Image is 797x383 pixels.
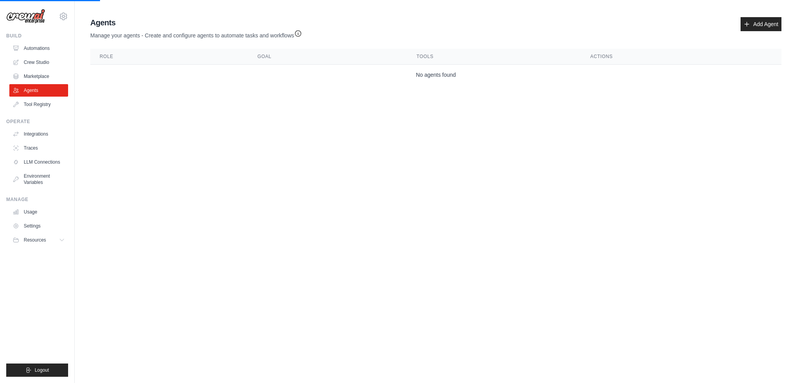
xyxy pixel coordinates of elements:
[741,17,781,31] a: Add Agent
[9,42,68,55] a: Automations
[9,170,68,189] a: Environment Variables
[24,237,46,243] span: Resources
[248,49,407,65] th: Goal
[6,33,68,39] div: Build
[9,206,68,218] a: Usage
[9,234,68,246] button: Resources
[581,49,781,65] th: Actions
[9,70,68,83] a: Marketplace
[6,364,68,377] button: Logout
[9,98,68,111] a: Tool Registry
[90,28,302,39] p: Manage your agents - Create and configure agents to automate tasks and workflows
[9,142,68,154] a: Traces
[9,84,68,97] a: Agents
[9,128,68,140] a: Integrations
[9,56,68,69] a: Crew Studio
[407,49,581,65] th: Tools
[6,9,45,24] img: Logo
[6,196,68,203] div: Manage
[90,17,302,28] h2: Agents
[6,118,68,125] div: Operate
[90,65,781,85] td: No agents found
[9,220,68,232] a: Settings
[9,156,68,168] a: LLM Connections
[35,367,49,373] span: Logout
[90,49,248,65] th: Role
